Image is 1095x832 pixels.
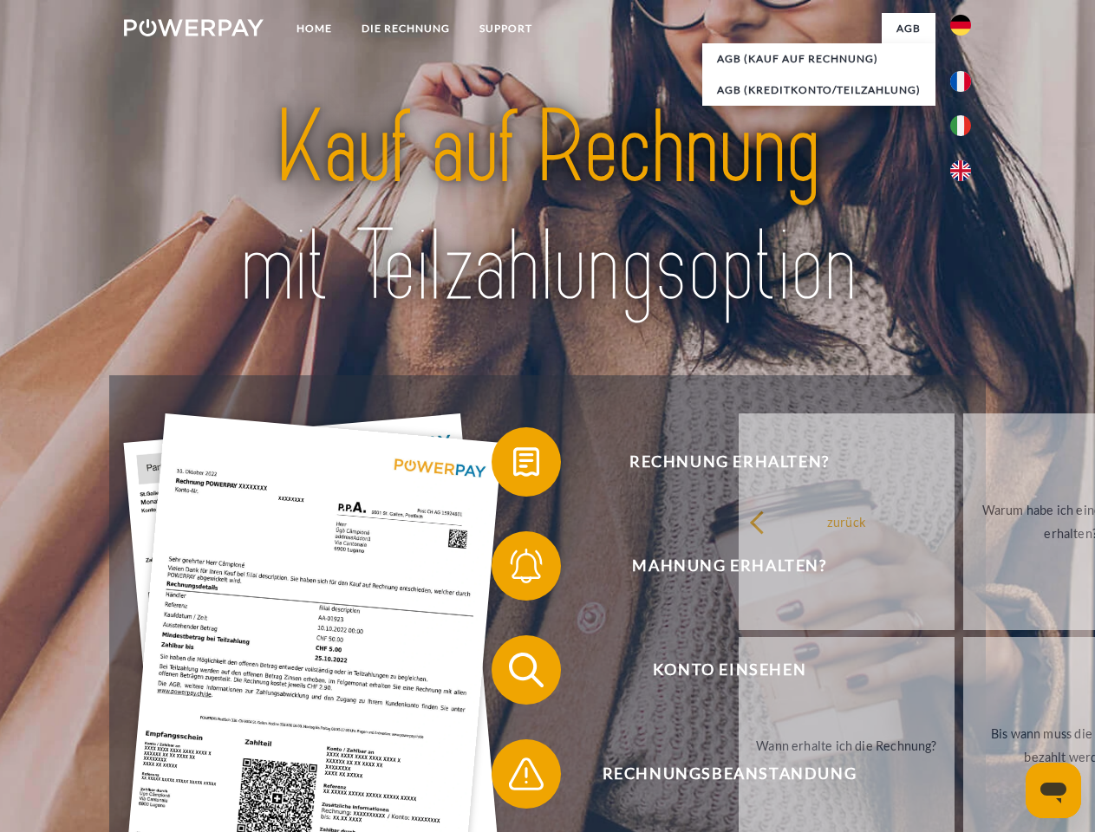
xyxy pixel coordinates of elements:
[166,83,929,332] img: title-powerpay_de.svg
[749,510,944,533] div: zurück
[702,43,935,75] a: AGB (Kauf auf Rechnung)
[347,13,465,44] a: DIE RECHNUNG
[465,13,547,44] a: SUPPORT
[492,635,942,705] button: Konto einsehen
[505,752,548,796] img: qb_warning.svg
[950,71,971,92] img: fr
[950,115,971,136] img: it
[505,648,548,692] img: qb_search.svg
[950,160,971,181] img: en
[950,15,971,36] img: de
[505,440,548,484] img: qb_bill.svg
[124,19,264,36] img: logo-powerpay-white.svg
[492,531,942,601] button: Mahnung erhalten?
[505,544,548,588] img: qb_bell.svg
[1026,763,1081,818] iframe: Schaltfläche zum Öffnen des Messaging-Fensters
[749,733,944,757] div: Wann erhalte ich die Rechnung?
[492,427,942,497] button: Rechnung erhalten?
[492,739,942,809] button: Rechnungsbeanstandung
[282,13,347,44] a: Home
[702,75,935,106] a: AGB (Kreditkonto/Teilzahlung)
[882,13,935,44] a: agb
